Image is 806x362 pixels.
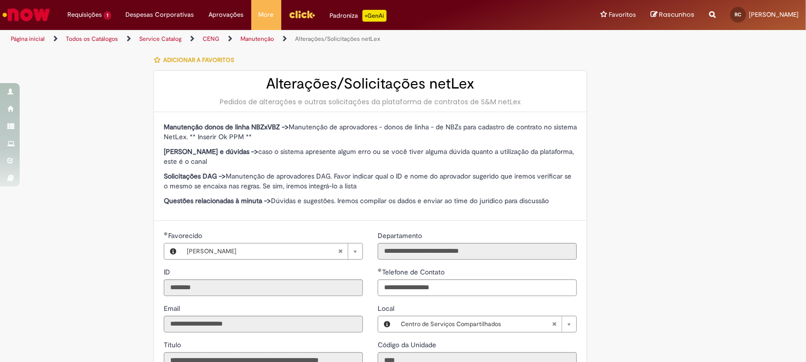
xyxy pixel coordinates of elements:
span: Rascunhos [659,10,694,19]
label: Somente leitura - ID [164,267,172,277]
span: Obrigatório Preenchido [164,232,168,236]
input: Telefone de Contato [378,279,577,296]
span: 1 [104,11,111,20]
strong: [PERSON_NAME] e dúvidas -> [164,147,258,156]
label: Somente leitura - Código da Unidade [378,340,438,350]
div: Pedidos de alterações e outras solicitações da plataforma de contratos de S&M netLex [164,97,577,107]
span: More [259,10,274,20]
span: Somente leitura - ID [164,268,172,276]
label: Somente leitura - Departamento [378,231,424,241]
span: Necessários - Favorecido [168,231,204,240]
strong: Solicitações DAG -> [164,172,226,181]
h2: Alterações/Solicitações netLex [164,76,577,92]
p: caso o sistema apresente algum erro ou se você tiver alguma dúvida quanto a utilização da platafo... [164,147,577,166]
abbr: Limpar campo Favorecido [333,243,348,259]
img: click_logo_yellow_360x200.png [289,7,315,22]
label: Somente leitura - Email [164,303,182,313]
span: Aprovações [209,10,244,20]
span: RC [735,11,742,18]
label: Somente leitura - Título [164,340,183,350]
span: Obrigatório Preenchido [378,268,382,272]
a: Todos os Catálogos [66,35,118,43]
a: CENG [203,35,219,43]
a: Página inicial [11,35,45,43]
input: ID [164,279,363,296]
span: Somente leitura - Código da Unidade [378,340,438,349]
span: Adicionar a Favoritos [163,56,234,64]
strong: Questões relacionadas à minuta -> [164,196,271,205]
span: Centro de Serviços Compartilhados [401,316,552,332]
span: Somente leitura - Departamento [378,231,424,240]
abbr: Limpar campo Local [547,316,562,332]
p: +GenAi [362,10,387,22]
input: Departamento [378,243,577,260]
a: Service Catalog [139,35,181,43]
span: Local [378,304,396,313]
a: Alterações/Solicitações netLex [295,35,380,43]
strong: Manutenção donos de linha NBZxVBZ -> [164,122,289,131]
button: Favorecido, Visualizar este registro Rafaela Francisca Cordeiro [164,243,182,259]
button: Adicionar a Favoritos [153,50,239,70]
a: Manutenção [240,35,274,43]
p: Dúvidas e sugestões. Iremos compilar os dados e enviar ao time do jurídico para discussão [164,196,577,206]
span: [PERSON_NAME] [749,10,799,19]
p: Manutenção de aprovadores DAG. Favor indicar qual o ID e nome do aprovador sugerido que iremos ve... [164,171,577,191]
span: Despesas Corporativas [126,10,194,20]
span: Requisições [67,10,102,20]
ul: Trilhas de página [7,30,530,48]
img: ServiceNow [1,5,52,25]
div: Padroniza [330,10,387,22]
a: Rascunhos [651,10,694,20]
span: [PERSON_NAME] [187,243,338,259]
span: Favoritos [609,10,636,20]
p: Manutenção de aprovadores - donos de linha - de NBZs para cadastro de contrato no sistema NetLex.... [164,122,577,142]
a: [PERSON_NAME]Limpar campo Favorecido [182,243,362,259]
button: Local, Visualizar este registro Centro de Serviços Compartilhados [378,316,396,332]
a: Centro de Serviços CompartilhadosLimpar campo Local [396,316,576,332]
input: Email [164,316,363,332]
span: Somente leitura - Título [164,340,183,349]
span: Telefone de Contato [382,268,447,276]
